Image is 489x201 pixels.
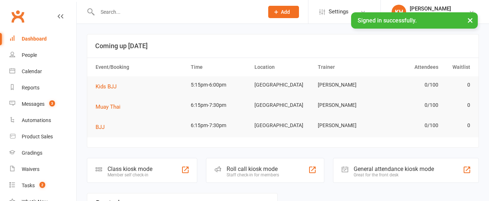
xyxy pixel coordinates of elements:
[378,117,442,134] td: 0/100
[95,7,259,17] input: Search...
[187,58,251,76] th: Time
[315,76,378,93] td: [PERSON_NAME]
[22,36,47,42] div: Dashboard
[9,63,76,80] a: Calendar
[49,100,55,106] span: 3
[268,6,299,18] button: Add
[442,76,473,93] td: 0
[96,104,121,110] span: Muay Thai
[22,85,39,91] div: Reports
[227,172,279,177] div: Staff check-in for members
[96,123,110,131] button: BJJ
[378,76,442,93] td: 0/100
[464,12,477,28] button: ×
[9,112,76,129] a: Automations
[108,166,152,172] div: Class kiosk mode
[378,58,442,76] th: Attendees
[22,117,51,123] div: Automations
[9,161,76,177] a: Waivers
[315,58,378,76] th: Trainer
[95,42,471,50] h3: Coming up [DATE]
[378,97,442,114] td: 0/100
[22,101,45,107] div: Messages
[187,97,251,114] td: 6:15pm-7:30pm
[281,9,290,15] span: Add
[9,47,76,63] a: People
[9,31,76,47] a: Dashboard
[92,58,187,76] th: Event/Booking
[9,129,76,145] a: Product Sales
[96,82,122,91] button: Kids BJJ
[96,102,126,111] button: Muay Thai
[96,124,105,130] span: BJJ
[315,97,378,114] td: [PERSON_NAME]
[22,183,35,188] div: Tasks
[227,166,279,172] div: Roll call kiosk mode
[9,145,76,161] a: Gradings
[410,5,459,12] div: [PERSON_NAME]
[9,177,76,194] a: Tasks 2
[442,117,473,134] td: 0
[354,166,434,172] div: General attendance kiosk mode
[442,97,473,114] td: 0
[354,172,434,177] div: Great for the front desk
[108,172,152,177] div: Member self check-in
[22,52,37,58] div: People
[187,117,251,134] td: 6:15pm-7:30pm
[9,7,27,25] a: Clubworx
[9,80,76,96] a: Reports
[251,117,315,134] td: [GEOGRAPHIC_DATA]
[22,150,42,156] div: Gradings
[22,166,39,172] div: Waivers
[9,96,76,112] a: Messages 3
[358,17,417,24] span: Signed in successfully.
[39,182,45,188] span: 2
[96,83,117,90] span: Kids BJJ
[187,76,251,93] td: 5:15pm-6:00pm
[22,134,53,139] div: Product Sales
[392,5,406,19] div: KH
[22,68,42,74] div: Calendar
[315,117,378,134] td: [PERSON_NAME]
[410,12,459,18] div: [GEOGRAPHIC_DATA]
[442,58,473,76] th: Waitlist
[251,97,315,114] td: [GEOGRAPHIC_DATA]
[329,4,349,20] span: Settings
[251,76,315,93] td: [GEOGRAPHIC_DATA]
[251,58,315,76] th: Location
